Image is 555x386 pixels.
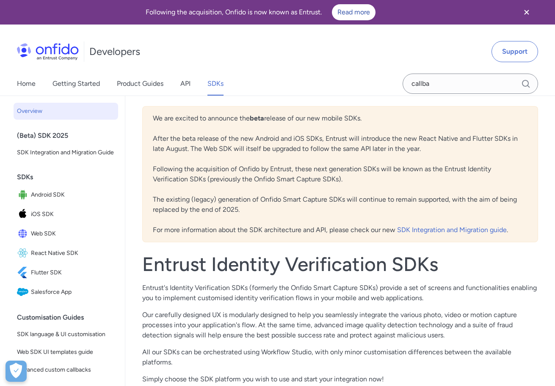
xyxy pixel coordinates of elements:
[142,347,538,367] p: All our SDKs can be orchestrated using Workflow Studio, with only minor customisation differences...
[17,189,31,201] img: IconAndroid SDK
[180,72,191,96] a: API
[142,283,538,303] p: Entrust's Identity Verification SDKs (formerly the Onfido Smart Capture SDKs) provide a set of sc...
[17,347,115,357] span: Web SDK UI templates guide
[14,103,118,120] a: Overview
[17,43,79,60] img: Onfido Logo
[117,72,163,96] a: Product Guides
[14,244,118,263] a: IconReact Native SDKReact Native SDK
[31,286,115,298] span: Salesforce App
[89,45,140,58] h1: Developers
[142,252,538,276] h1: Entrust Identity Verification SDKs
[10,4,511,20] div: Following the acquisition, Onfido is now known as Entrust.
[14,283,118,301] a: IconSalesforce AppSalesforce App
[207,72,224,96] a: SDKs
[403,74,538,94] input: Onfido search input field
[52,72,100,96] a: Getting Started
[17,127,121,144] div: (Beta) SDK 2025
[17,365,115,375] span: Advanced custom callbacks
[14,344,118,361] a: Web SDK UI templates guide
[14,361,118,378] a: Advanced custom callbacks
[491,41,538,62] a: Support
[17,106,115,116] span: Overview
[17,72,36,96] a: Home
[17,228,31,240] img: IconWeb SDK
[31,267,115,279] span: Flutter SDK
[14,186,118,204] a: IconAndroid SDKAndroid SDK
[14,263,118,282] a: IconFlutter SDKFlutter SDK
[6,361,27,382] button: Open Preferences
[17,329,115,339] span: SDK language & UI customisation
[17,148,115,158] span: SDK Integration and Migration Guide
[17,169,121,186] div: SDKs
[397,226,507,234] a: SDK Integration and Migration guide
[250,114,264,122] b: beta
[17,286,31,298] img: IconSalesforce App
[511,2,542,23] button: Close banner
[332,4,376,20] a: Read more
[14,326,118,343] a: SDK language & UI customisation
[17,267,31,279] img: IconFlutter SDK
[17,247,31,259] img: IconReact Native SDK
[14,205,118,224] a: IconiOS SDKiOS SDK
[17,309,121,326] div: Customisation Guides
[14,144,118,161] a: SDK Integration and Migration Guide
[142,310,538,340] p: Our carefully designed UX is modularly designed to help you seamlessly integrate the various phot...
[142,106,538,242] div: We are excited to announce the release of our new mobile SDKs. After the beta release of the new ...
[31,208,115,220] span: iOS SDK
[522,7,532,17] svg: Close banner
[31,228,115,240] span: Web SDK
[142,374,538,384] p: Simply choose the SDK platform you wish to use and start your integration now!
[17,208,31,220] img: IconiOS SDK
[14,224,118,243] a: IconWeb SDKWeb SDK
[31,189,115,201] span: Android SDK
[6,361,27,382] div: Cookie Preferences
[31,247,115,259] span: React Native SDK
